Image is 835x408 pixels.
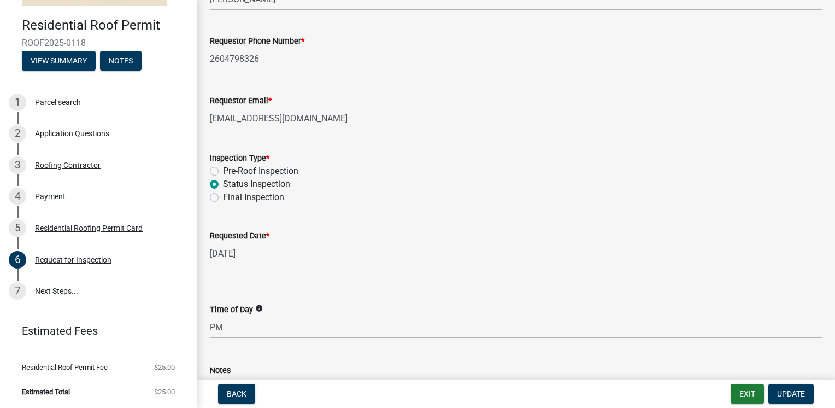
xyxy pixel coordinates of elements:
label: Requestor Email [210,97,272,105]
div: 7 [9,282,26,300]
label: Inspection Type [210,155,269,162]
span: $25.00 [154,388,175,395]
div: 4 [9,188,26,205]
span: $25.00 [154,364,175,371]
label: Requestor Phone Number [210,38,304,45]
span: Estimated Total [22,388,70,395]
input: mm/dd/yyyy [210,242,310,265]
div: 2 [9,125,26,142]
div: 5 [9,219,26,237]
label: Pre-Roof Inspection [223,165,298,178]
span: Back [227,389,246,398]
button: Update [768,384,814,404]
label: Time of Day [210,306,253,314]
label: Notes [210,367,231,375]
button: Exit [731,384,764,404]
i: info [255,305,263,312]
div: Request for Inspection [35,256,111,264]
div: Residential Roofing Permit Card [35,224,143,232]
span: ROOF2025-0118 [22,38,175,48]
div: Application Questions [35,130,109,137]
span: Residential Roof Permit Fee [22,364,108,371]
label: Status Inspection [223,178,290,191]
button: View Summary [22,51,96,71]
div: 6 [9,251,26,269]
wm-modal-confirm: Notes [100,57,142,66]
div: 1 [9,94,26,111]
label: Final Inspection [223,191,284,204]
a: Estimated Fees [9,320,179,342]
wm-modal-confirm: Summary [22,57,96,66]
div: Payment [35,193,66,200]
div: 3 [9,156,26,174]
div: Roofing Contractor [35,161,101,169]
button: Notes [100,51,142,71]
h4: Residential Roof Permit [22,18,188,33]
div: Parcel search [35,98,81,106]
label: Requested Date [210,232,269,240]
span: Update [777,389,805,398]
button: Back [218,384,255,404]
